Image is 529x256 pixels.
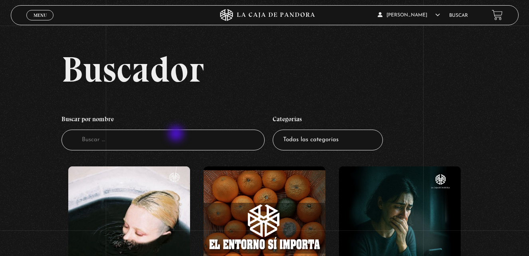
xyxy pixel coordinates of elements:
a: View your shopping cart [492,10,503,20]
h4: Categorías [273,111,383,130]
a: Buscar [449,13,468,18]
span: [PERSON_NAME] [378,13,440,18]
span: Menu [34,13,47,18]
span: Cerrar [31,20,50,25]
h2: Buscador [61,51,519,87]
h4: Buscar por nombre [61,111,265,130]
